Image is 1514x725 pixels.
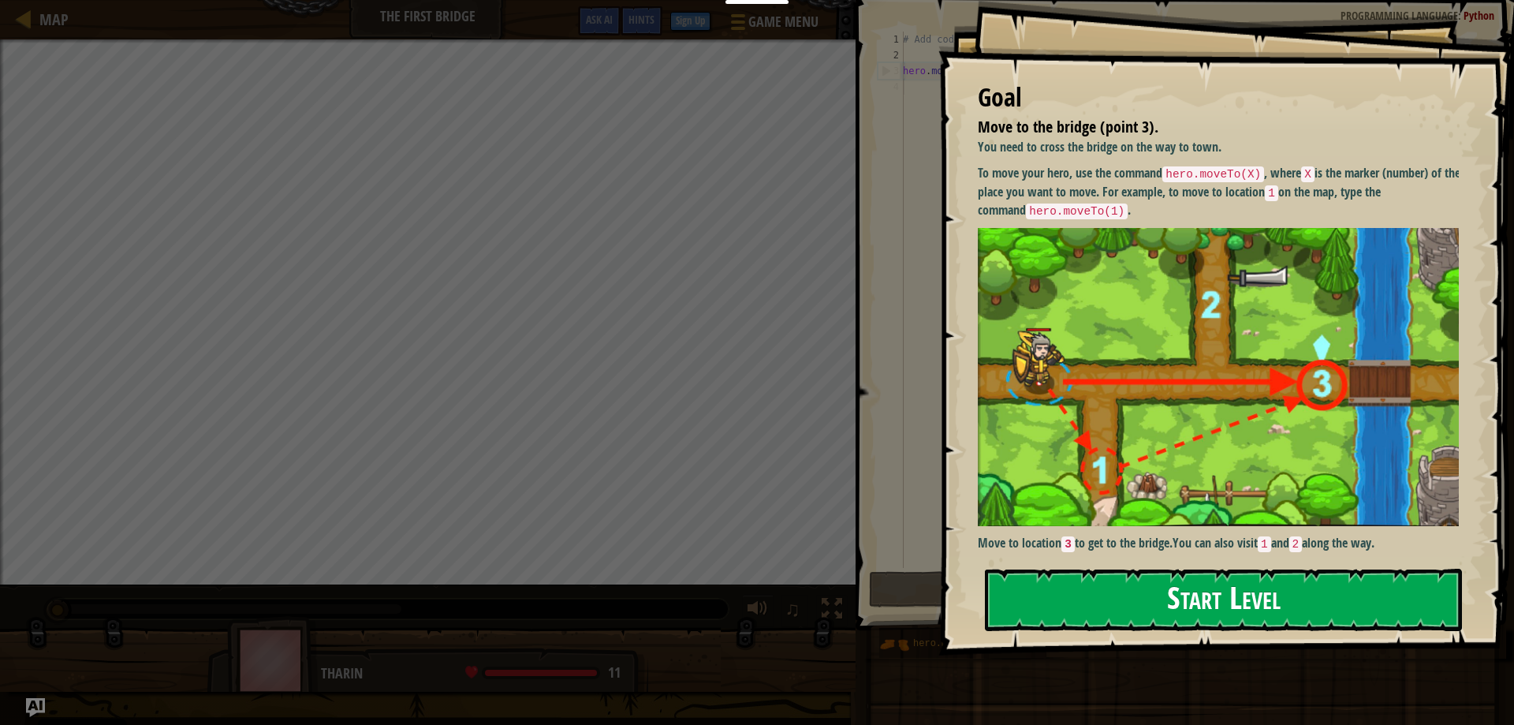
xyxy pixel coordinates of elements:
[985,569,1462,631] button: Start Level
[39,9,69,30] span: Map
[1258,536,1271,552] code: 1
[718,6,828,43] button: Game Menu
[978,164,1471,220] p: To move your hero, use the command , where is the marker (number) of the place you want to move. ...
[879,630,909,660] img: portrait.png
[1289,536,1303,552] code: 2
[958,116,1455,139] li: Move to the bridge (point 3).
[978,116,1158,137] span: Move to the bridge (point 3).
[978,80,1459,116] div: Goal
[978,534,1471,553] p: You can also visit and along the way.
[978,228,1471,526] img: M7l1b
[878,79,904,95] div: 4
[1061,536,1075,552] code: 3
[1265,185,1278,201] code: 1
[670,12,710,31] button: Sign Up
[978,534,1173,551] strong: Move to location to get to the bridge.
[913,638,993,649] span: hero.moveTo(n)
[1162,166,1264,182] code: hero.moveTo(X)
[869,571,1490,607] button: Run
[978,138,1471,156] p: You need to cross the bridge on the way to town.
[1026,204,1128,219] code: hero.moveTo(1)
[1301,166,1314,182] code: X
[748,12,819,32] span: Game Menu
[26,698,45,717] button: Ask AI
[628,12,654,27] span: Hints
[878,32,904,47] div: 1
[878,47,904,63] div: 2
[586,12,613,27] span: Ask AI
[578,6,621,36] button: Ask AI
[878,63,904,79] div: 3
[32,9,69,30] a: Map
